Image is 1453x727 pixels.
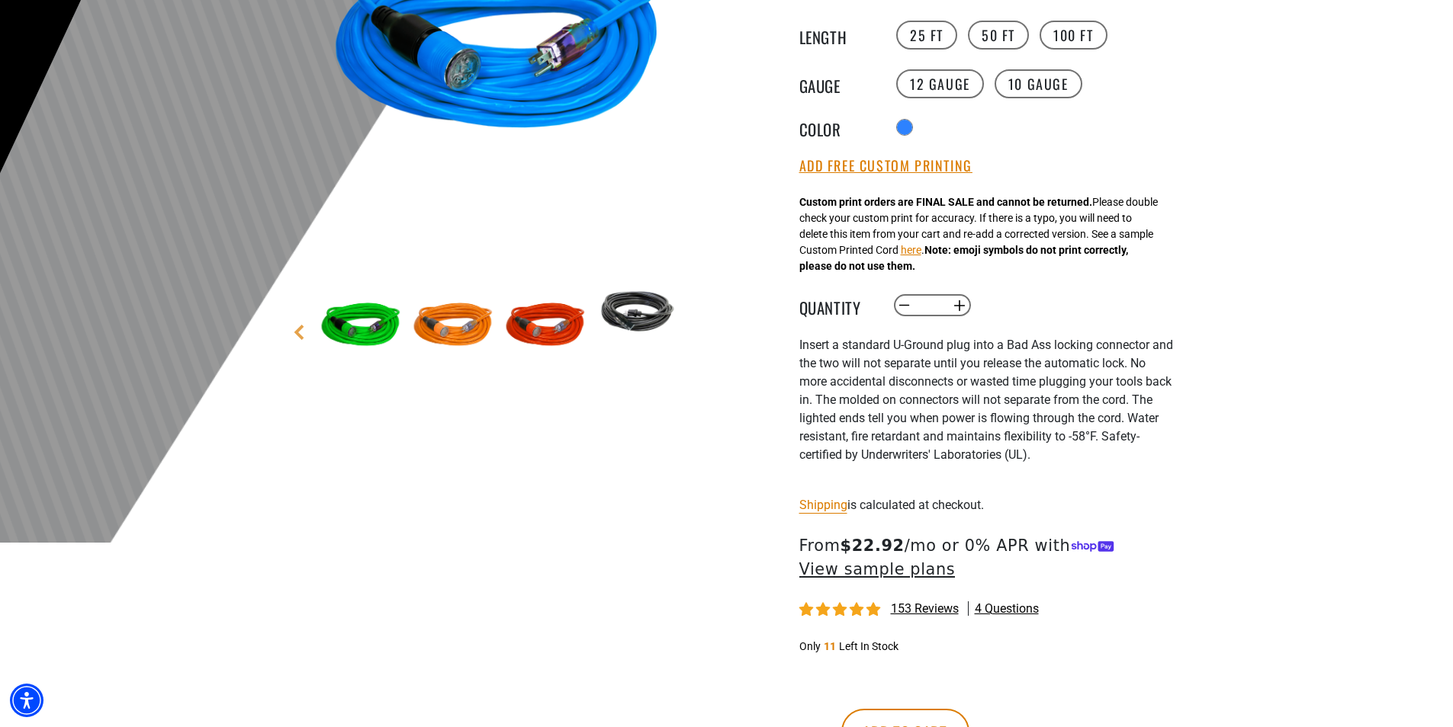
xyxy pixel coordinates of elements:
button: Add Free Custom Printing [799,158,972,175]
button: here [901,242,921,258]
a: Previous [291,325,307,340]
span: Left In Stock [839,640,898,652]
legend: Color [799,117,876,137]
label: 10 Gauge [995,69,1082,98]
span: 11 [824,640,836,652]
label: 25 FT [896,21,957,50]
span: 4.87 stars [799,603,883,617]
label: 12 Gauge [896,69,984,98]
span: 4 questions [975,600,1039,617]
legend: Length [799,25,876,45]
label: 100 FT [1040,21,1107,50]
img: orange [409,282,497,370]
legend: Gauge [799,74,876,94]
label: 50 FT [968,21,1029,50]
a: Shipping [799,498,847,512]
span: Only [799,640,821,652]
img: red [501,282,590,370]
strong: Note: emoji symbols do not print correctly, please do not use them. [799,244,1128,272]
div: I [799,336,1173,482]
span: 153 reviews [891,601,959,616]
img: green [317,282,405,370]
span: nsert a standard U-Ground plug into a Bad Ass locking connector and the two will not separate unt... [799,338,1173,462]
div: Accessibility Menu [10,684,43,717]
div: Please double check your custom print for accuracy. If there is a typo, you will need to delete t... [799,194,1158,274]
label: Quantity [799,296,876,315]
div: is calculated at checkout. [799,495,1173,515]
strong: Custom print orders are FINAL SALE and cannot be returned. [799,196,1092,208]
img: black [593,282,682,341]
